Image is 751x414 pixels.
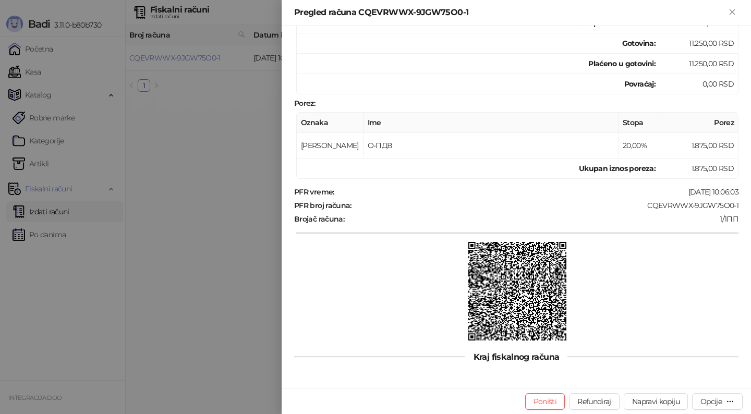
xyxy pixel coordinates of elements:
strong: PFR broj računa : [294,201,352,210]
th: Oznaka [297,113,364,133]
div: Opcije [700,397,722,406]
td: 0,00 RSD [660,74,738,94]
strong: Plaćeno u gotovini: [588,59,656,68]
td: 20,00% [619,133,660,159]
strong: PFR vreme : [294,187,334,197]
strong: Porez : [294,99,315,108]
strong: Povraćaj: [624,79,656,89]
button: Refundiraj [569,393,620,410]
div: CQEVRWWX-9JGW75O0-1 [353,201,740,210]
span: Napravi kopiju [632,397,680,406]
td: 11.250,00 RSD [660,33,738,54]
strong: Ukupan iznos poreza: [579,164,656,173]
td: О-ПДВ [364,133,619,159]
div: 1/1ПП [345,214,740,224]
th: Ime [364,113,619,133]
th: Porez [660,113,738,133]
td: 1.875,00 RSD [660,159,738,179]
td: [PERSON_NAME] [297,133,364,159]
strong: Brojač računa : [294,214,344,224]
th: Stopa [619,113,660,133]
button: Opcije [692,393,743,410]
div: Pregled računa CQEVRWWX-9JGW75O0-1 [294,6,726,19]
button: Napravi kopiju [624,393,688,410]
img: QR kod [468,242,567,340]
div: [DATE] 10:06:03 [335,187,740,197]
span: Kraj fiskalnog računa [465,352,568,362]
td: 11.250,00 RSD [660,54,738,74]
button: Poništi [525,393,565,410]
td: 1.875,00 RSD [660,133,738,159]
button: Zatvori [726,6,738,19]
strong: Gotovina : [622,39,656,48]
